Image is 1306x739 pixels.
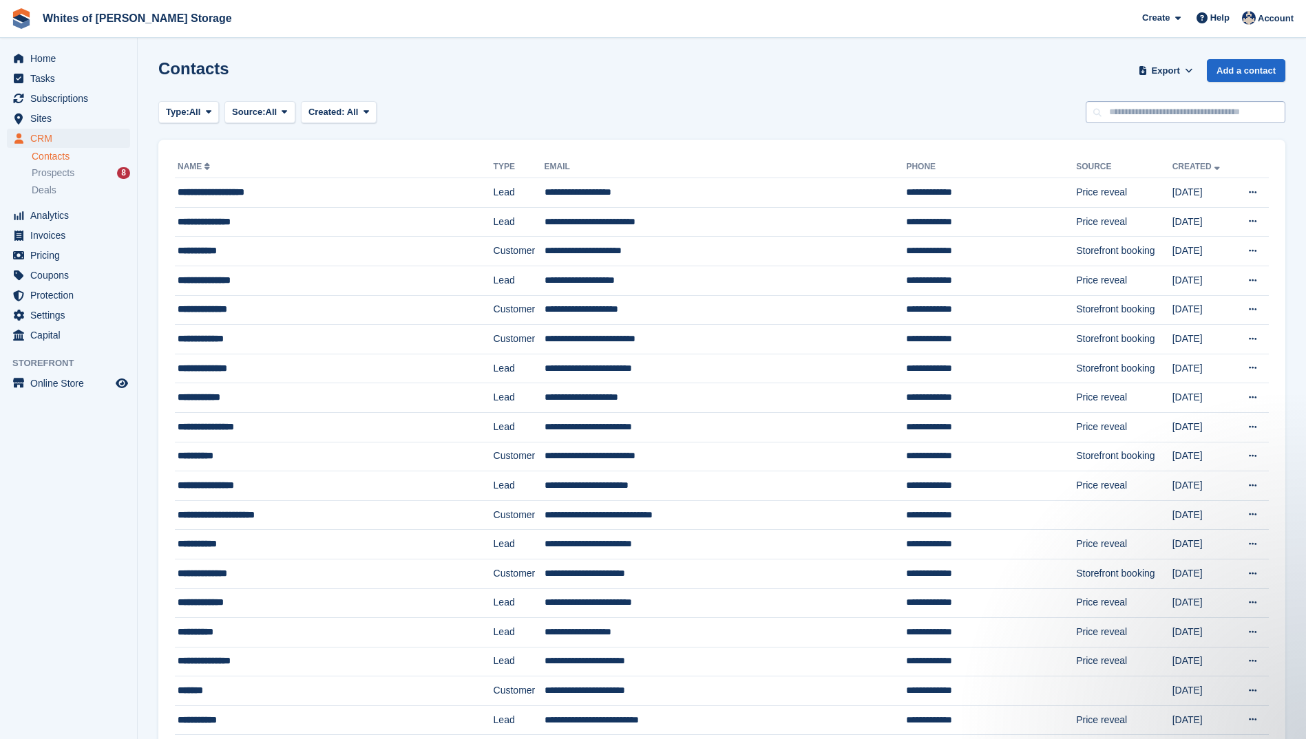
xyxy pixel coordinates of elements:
span: Analytics [30,206,113,225]
h1: Contacts [158,59,229,78]
span: Sites [30,109,113,128]
td: Lead [494,412,545,442]
td: Storefront booking [1076,354,1172,383]
a: menu [7,206,130,225]
td: Price reveal [1076,266,1172,295]
td: Lead [494,178,545,208]
span: Deals [32,184,56,197]
td: Storefront booking [1076,325,1172,354]
button: Created: All [301,101,377,124]
td: Storefront booking [1076,442,1172,471]
span: Online Store [30,374,113,393]
td: Lead [494,354,545,383]
span: Storefront [12,356,137,370]
a: menu [7,129,130,148]
td: [DATE] [1172,705,1234,735]
span: Tasks [30,69,113,88]
td: Lead [494,207,545,237]
td: Lead [494,530,545,559]
button: Export [1135,59,1196,82]
td: [DATE] [1172,647,1234,676]
td: Customer [494,559,545,588]
td: [DATE] [1172,471,1234,501]
td: Customer [494,325,545,354]
th: Phone [906,156,1076,178]
td: [DATE] [1172,412,1234,442]
td: Price reveal [1076,412,1172,442]
td: Price reveal [1076,588,1172,618]
span: Account [1258,12,1294,25]
td: [DATE] [1172,325,1234,354]
td: Price reveal [1076,618,1172,647]
button: Source: All [224,101,295,124]
td: Lead [494,705,545,735]
span: Invoices [30,226,113,245]
a: menu [7,226,130,245]
td: Price reveal [1076,530,1172,559]
span: Protection [30,286,113,305]
div: 8 [117,167,130,179]
span: Capital [30,325,113,345]
td: [DATE] [1172,383,1234,413]
a: menu [7,69,130,88]
button: Type: All [158,101,219,124]
span: Pricing [30,246,113,265]
td: Price reveal [1076,383,1172,413]
a: menu [7,266,130,285]
span: All [266,105,277,119]
td: Storefront booking [1076,559,1172,588]
td: Lead [494,588,545,618]
td: [DATE] [1172,442,1234,471]
a: Name [178,162,213,171]
a: menu [7,306,130,325]
td: Lead [494,618,545,647]
th: Email [545,156,907,178]
td: [DATE] [1172,237,1234,266]
td: [DATE] [1172,676,1234,706]
td: [DATE] [1172,178,1234,208]
a: Preview store [114,375,130,392]
a: Whites of [PERSON_NAME] Storage [37,7,238,30]
td: [DATE] [1172,295,1234,325]
td: [DATE] [1172,207,1234,237]
td: Price reveal [1076,207,1172,237]
span: Coupons [30,266,113,285]
span: Prospects [32,167,74,180]
a: menu [7,89,130,108]
span: Home [30,49,113,68]
td: [DATE] [1172,618,1234,647]
span: Created: [308,107,345,117]
td: Customer [494,442,545,471]
span: Help [1210,11,1230,25]
td: [DATE] [1172,530,1234,559]
a: Created [1172,162,1223,171]
a: Deals [32,183,130,197]
span: All [189,105,201,119]
img: stora-icon-8386f47178a22dfd0bd8f6a31ec36ba5ce8667c1dd55bd0f319d3a0aa187defe.svg [11,8,32,29]
td: Lead [494,383,545,413]
span: Create [1142,11,1170,25]
td: Customer [494,676,545,706]
td: [DATE] [1172,266,1234,295]
td: Price reveal [1076,178,1172,208]
td: Customer [494,295,545,325]
span: All [347,107,359,117]
td: [DATE] [1172,559,1234,588]
a: menu [7,286,130,305]
td: Storefront booking [1076,295,1172,325]
a: menu [7,246,130,265]
a: menu [7,374,130,393]
td: Lead [494,266,545,295]
td: Price reveal [1076,705,1172,735]
a: menu [7,109,130,128]
span: Settings [30,306,113,325]
td: Lead [494,647,545,676]
span: Type: [166,105,189,119]
td: Lead [494,471,545,501]
a: Add a contact [1207,59,1285,82]
a: Prospects 8 [32,166,130,180]
img: Wendy [1242,11,1256,25]
td: Customer [494,237,545,266]
td: Storefront booking [1076,237,1172,266]
a: menu [7,325,130,345]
